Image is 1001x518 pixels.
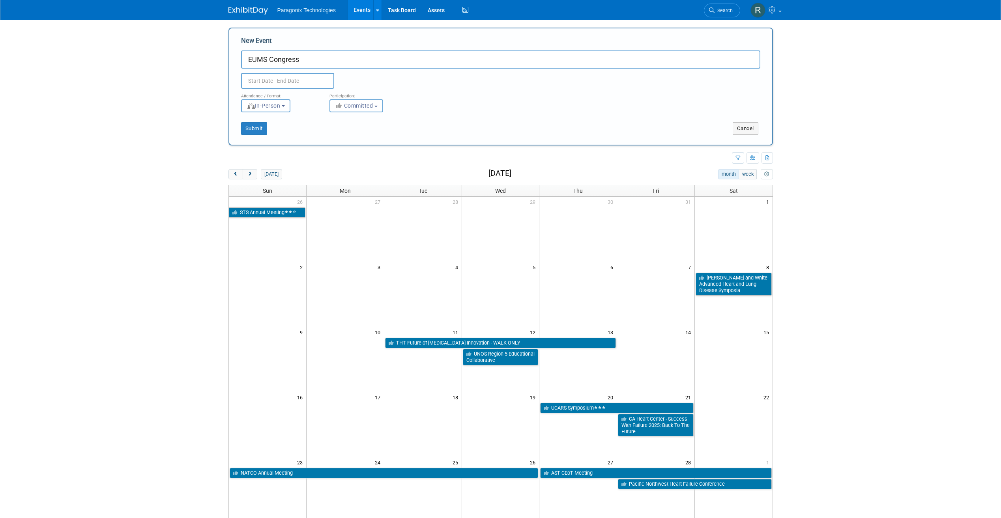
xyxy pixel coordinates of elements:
span: Sun [263,188,272,194]
span: 4 [455,262,462,272]
span: 23 [296,457,306,467]
span: Paragonix Technologies [277,7,336,13]
span: 8 [765,262,773,272]
span: Thu [573,188,583,194]
button: myCustomButton [761,169,773,179]
button: Submit [241,122,267,135]
button: [DATE] [261,169,282,179]
span: 27 [607,457,617,467]
span: 26 [296,197,306,207]
span: Sat [730,188,738,194]
span: Wed [495,188,506,194]
a: STS Annual Meeting [229,207,305,218]
button: Committed [329,99,383,112]
button: Cancel [733,122,758,135]
label: New Event [241,36,272,48]
img: ExhibitDay [228,7,268,15]
input: Start Date - End Date [241,73,334,89]
span: 5 [532,262,539,272]
a: NATCO Annual Meeting [230,468,539,478]
span: 19 [529,392,539,402]
span: 1 [765,457,773,467]
span: 9 [299,327,306,337]
span: In-Person [247,102,281,109]
span: 25 [452,457,462,467]
a: Search [704,4,740,17]
span: 12 [529,327,539,337]
span: 14 [685,327,694,337]
span: Tue [419,188,427,194]
a: AST CEoT Meeting [540,468,771,478]
div: Participation: [329,89,406,99]
a: Pacific Northwest Heart Failure Conference [618,479,771,489]
h2: [DATE] [488,169,511,178]
button: week [739,169,757,179]
span: 10 [374,327,384,337]
span: 16 [296,392,306,402]
img: Rachel Jenkins [750,3,765,18]
span: 1 [765,197,773,207]
span: Fri [653,188,659,194]
span: 27 [374,197,384,207]
span: 31 [685,197,694,207]
span: 6 [610,262,617,272]
span: 28 [685,457,694,467]
button: prev [228,169,243,179]
span: 28 [452,197,462,207]
button: next [243,169,257,179]
input: Name of Trade Show / Conference [241,50,760,69]
span: 18 [452,392,462,402]
span: 26 [529,457,539,467]
span: 3 [377,262,384,272]
span: 2 [299,262,306,272]
span: Mon [340,188,351,194]
span: 7 [687,262,694,272]
span: 24 [374,457,384,467]
a: THT Future of [MEDICAL_DATA] Innovation - WALK ONLY [385,338,616,348]
span: Committed [335,102,373,109]
a: UNOS Region 5 Educational Collaborative [463,349,539,365]
div: Attendance / Format: [241,89,318,99]
span: 30 [607,197,617,207]
span: 21 [685,392,694,402]
span: 22 [763,392,773,402]
a: CA Heart Center - Success With Failure 2025: Back To The Future [618,414,694,436]
span: 13 [607,327,617,337]
span: 17 [374,392,384,402]
a: UCARS Symposium [540,403,694,413]
span: 29 [529,197,539,207]
span: 15 [763,327,773,337]
span: 11 [452,327,462,337]
i: Personalize Calendar [764,172,769,177]
button: month [718,169,739,179]
button: In-Person [241,99,290,112]
a: [PERSON_NAME] and White Advanced Heart and Lung Disease Symposia [696,273,771,295]
span: Search [715,7,733,13]
span: 20 [607,392,617,402]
